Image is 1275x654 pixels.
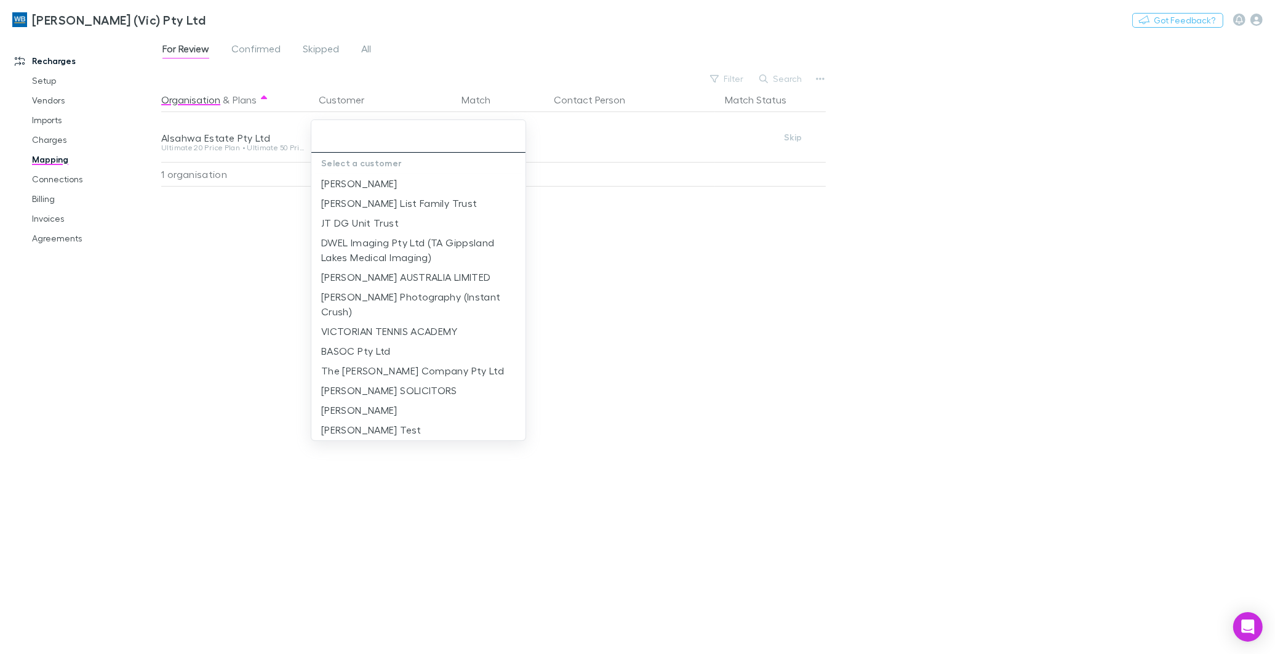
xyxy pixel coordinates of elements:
[311,153,526,174] p: Select a customer
[311,321,526,341] li: VICTORIAN TENNIS ACADEMY
[311,400,526,420] li: [PERSON_NAME]
[311,420,526,440] li: [PERSON_NAME] Test
[311,174,526,193] li: [PERSON_NAME]
[311,361,526,381] li: The [PERSON_NAME] Company Pty Ltd
[311,287,526,321] li: [PERSON_NAME] Photography (Instant Crush)
[311,193,526,213] li: [PERSON_NAME] List Family Trust
[311,341,526,361] li: BASOC Pty Ltd
[311,381,526,400] li: [PERSON_NAME] SOLICITORS
[311,213,526,233] li: JT DG Unit Trust
[1233,612,1263,642] div: Open Intercom Messenger
[311,233,526,267] li: DWEL Imaging Pty Ltd (TA Gippsland Lakes Medical Imaging)
[311,267,526,287] li: [PERSON_NAME] AUSTRALIA LIMITED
